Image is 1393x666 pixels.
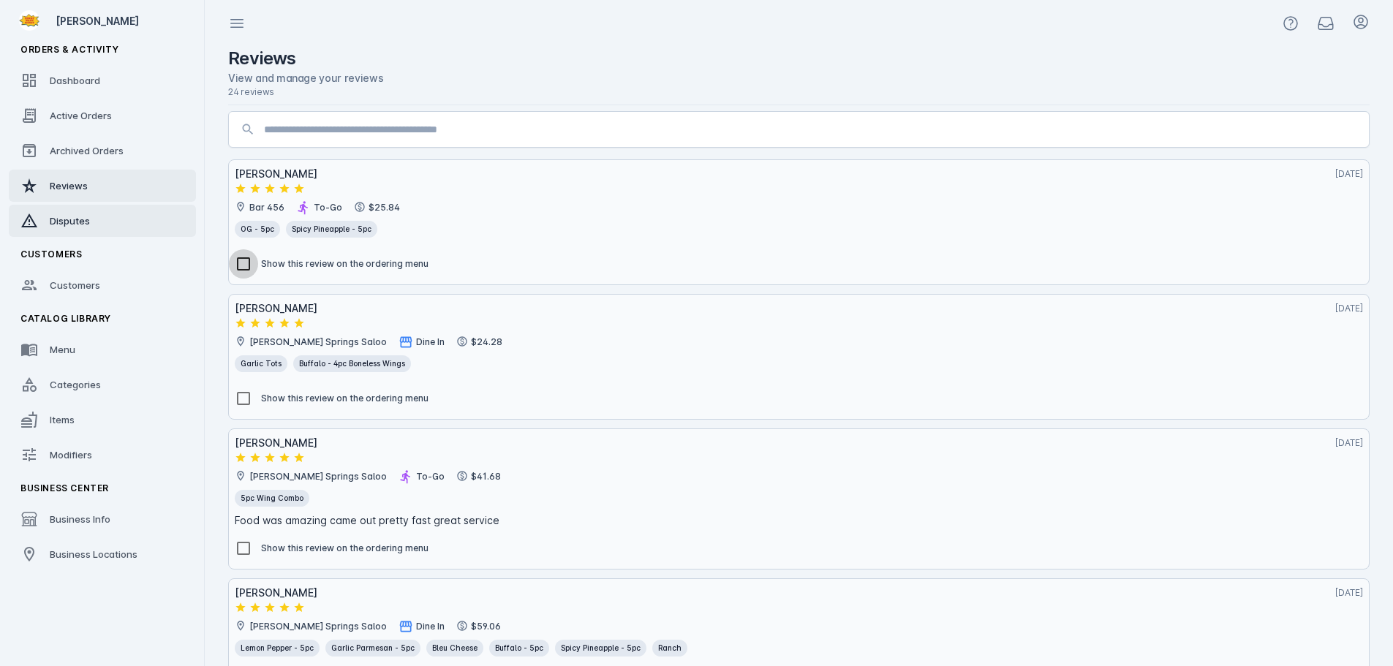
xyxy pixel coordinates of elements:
[235,355,287,372] div: Garlic Tots
[20,44,118,55] span: Orders & Activity
[249,452,261,463] mat-icon: star
[9,170,196,202] a: Reviews
[489,640,549,656] div: Buffalo - 5pc
[9,269,196,301] a: Customers
[279,317,290,329] mat-icon: star
[471,620,501,633] div: $59.06
[50,548,137,560] span: Business Locations
[426,640,483,656] div: Bleu Cheese
[50,180,88,192] span: Reviews
[264,602,276,613] mat-icon: star
[228,86,1370,99] div: 24 reviews
[235,221,280,238] div: OG - 5pc
[20,249,82,260] span: Customers
[369,201,400,214] div: $25.84
[279,183,290,194] mat-icon: star
[264,317,276,329] mat-icon: star
[9,368,196,401] a: Categories
[9,205,196,237] a: Disputes
[264,183,276,194] mat-icon: star
[555,640,646,656] div: Spicy Pineapple - 5pc
[1335,436,1363,450] div: [DATE]
[235,435,317,450] p: [PERSON_NAME]
[279,452,290,463] mat-icon: star
[264,452,276,463] mat-icon: star
[235,585,317,600] p: [PERSON_NAME]
[50,513,110,525] span: Business Info
[652,640,687,656] div: Ranch
[50,110,112,121] span: Active Orders
[314,201,342,214] div: To-Go
[293,452,305,463] mat-icon: star
[235,602,246,613] mat-icon: star
[50,75,100,86] span: Dashboard
[416,336,445,349] div: Dine In
[325,640,420,656] div: Garlic Parmesan - 5pc
[9,503,196,535] a: Business Info
[235,166,317,181] p: [PERSON_NAME]
[1335,302,1363,315] div: [DATE]
[235,183,246,194] mat-icon: star
[249,620,387,633] div: [PERSON_NAME] Springs Saloo
[416,470,445,483] div: To-Go
[261,390,429,407] div: Show this review on the ordering menu
[249,602,261,613] mat-icon: star
[235,640,320,656] div: Lemon Pepper - 5pc
[235,512,1363,528] p: Food was amazing came out pretty fast great service
[249,317,261,329] mat-icon: star
[50,279,100,291] span: Customers
[228,70,1370,86] div: View and manage your reviews
[50,344,75,355] span: Menu
[261,255,429,273] div: Show this review on the ordering menu
[279,602,290,613] mat-icon: star
[50,215,90,227] span: Disputes
[293,183,305,194] mat-icon: star
[235,317,246,329] mat-icon: star
[228,47,296,70] h2: Reviews
[20,483,109,493] span: Business Center
[9,135,196,167] a: Archived Orders
[249,183,261,194] mat-icon: star
[293,355,411,372] div: Buffalo - 4pc Boneless Wings
[293,602,305,613] mat-icon: star
[56,13,190,29] div: [PERSON_NAME]
[9,99,196,132] a: Active Orders
[1335,167,1363,181] div: [DATE]
[9,333,196,366] a: Menu
[9,538,196,570] a: Business Locations
[50,414,75,425] span: Items
[261,540,429,557] div: Show this review on the ordering menu
[50,145,124,156] span: Archived Orders
[9,404,196,436] a: Items
[9,439,196,471] a: Modifiers
[235,452,246,463] mat-icon: star
[249,336,387,349] div: [PERSON_NAME] Springs Saloo
[9,64,196,97] a: Dashboard
[286,221,377,238] div: Spicy Pineapple - 5pc
[293,317,305,329] mat-icon: star
[249,201,284,214] div: Bar 456
[20,313,111,324] span: Catalog Library
[249,470,387,483] div: [PERSON_NAME] Springs Saloo
[50,449,92,461] span: Modifiers
[1335,586,1363,599] div: [DATE]
[50,379,101,390] span: Categories
[416,620,445,633] div: Dine In
[235,300,317,316] p: [PERSON_NAME]
[471,336,502,349] div: $24.28
[471,470,501,483] div: $41.68
[235,490,309,507] div: 5pc Wing Combo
